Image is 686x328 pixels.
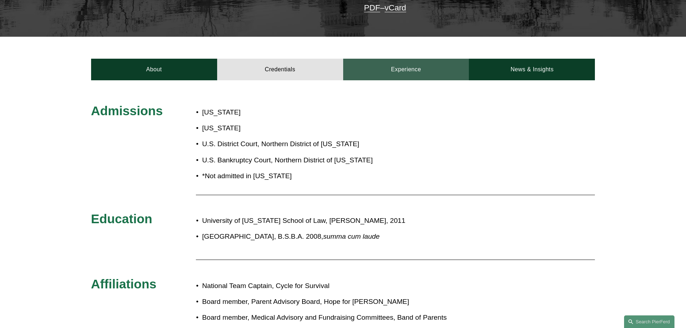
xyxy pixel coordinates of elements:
[91,59,217,80] a: About
[202,311,532,324] p: Board member, Medical Advisory and Fundraising Committees, Band of Parents
[343,59,469,80] a: Experience
[202,106,385,119] p: [US_STATE]
[91,212,152,226] span: Education
[364,3,380,12] a: PDF
[624,315,674,328] a: Search this site
[91,104,163,118] span: Admissions
[202,230,532,243] p: [GEOGRAPHIC_DATA], B.S.B.A. 2008,
[91,277,157,291] span: Affiliations
[202,296,532,308] p: Board member, Parent Advisory Board, Hope for [PERSON_NAME]
[202,154,385,167] p: U.S. Bankruptcy Court, Northern District of [US_STATE]
[323,233,380,240] em: summa cum laude
[469,59,595,80] a: News & Insights
[217,59,343,80] a: Credentials
[202,215,532,227] p: University of [US_STATE] School of Law, [PERSON_NAME], 2011
[202,280,532,292] p: National Team Captain, Cycle for Survival
[202,122,385,135] p: [US_STATE]
[202,170,385,183] p: *Not admitted in [US_STATE]
[202,138,385,150] p: U.S. District Court, Northern District of [US_STATE]
[385,3,406,12] a: vCard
